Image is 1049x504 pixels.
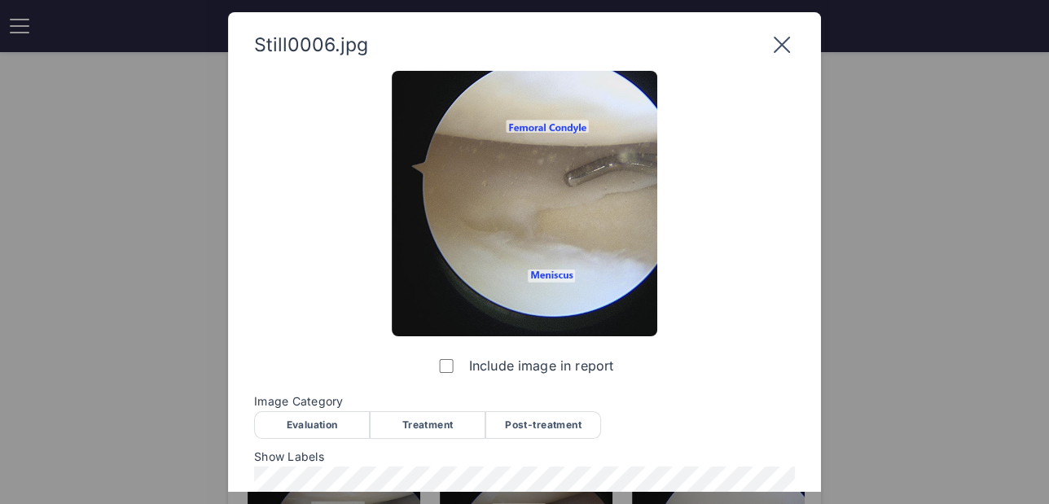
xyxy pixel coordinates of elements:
[392,71,657,336] img: Still0006.jpg
[370,411,485,439] div: Treatment
[485,411,601,439] div: Post-treatment
[254,33,368,56] span: Still0006.jpg
[436,349,613,382] label: Include image in report
[254,450,795,463] span: Show Labels
[254,395,795,408] span: Image Category
[439,359,454,374] input: Include image in report
[254,411,370,439] div: Evaluation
